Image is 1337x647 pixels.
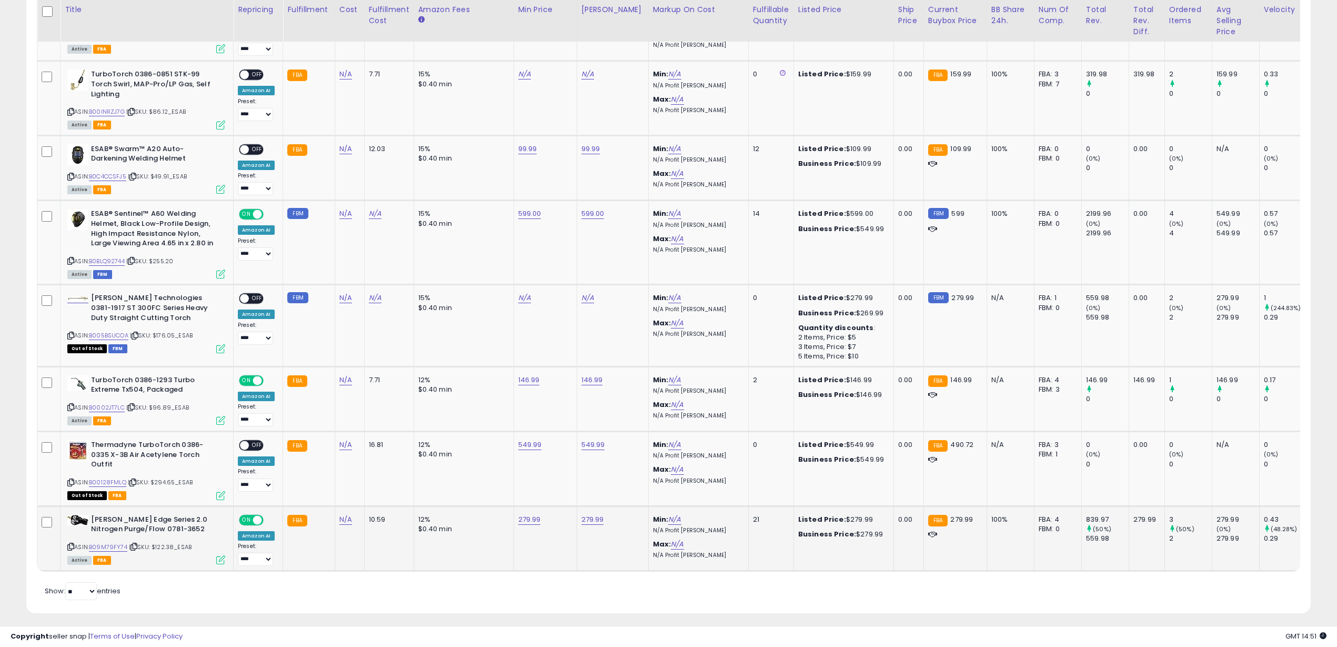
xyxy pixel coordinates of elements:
div: FBA: 0 [1039,209,1073,218]
span: FBA [93,185,111,194]
b: Min: [653,69,669,79]
p: N/A Profit [PERSON_NAME] [653,82,740,89]
div: $146.99 [798,390,886,400]
b: Business Price: [798,224,856,234]
b: Listed Price: [798,69,846,79]
div: Listed Price [798,4,889,15]
span: FBM [108,344,127,353]
a: N/A [671,539,683,550]
span: FBM [93,270,112,279]
div: 0.57 [1264,209,1306,218]
a: 146.99 [581,375,603,385]
div: $599.00 [798,209,886,218]
div: 14 [753,209,786,218]
div: $0.40 min [418,385,506,394]
div: Total Rev. Diff. [1133,4,1160,37]
a: N/A [339,293,352,303]
div: Amazon AI [238,225,275,235]
p: N/A Profit [PERSON_NAME] [653,107,740,114]
a: Terms of Use [90,631,135,641]
a: N/A [668,440,681,450]
small: (0%) [1264,450,1279,459]
span: All listings currently available for purchase on Amazon [67,270,92,279]
div: ASIN: [67,375,225,424]
small: (0%) [1169,154,1184,163]
span: | SKU: $49.91_ESAB [128,172,187,181]
div: 549.99 [1217,209,1259,218]
span: All listings currently available for purchase on Amazon [67,416,92,425]
div: Preset: [238,98,275,122]
a: N/A [668,69,681,79]
a: 279.99 [581,514,604,525]
small: (0%) [1086,304,1101,312]
div: 15% [418,69,506,79]
div: ASIN: [67,209,225,277]
div: 2 [1169,69,1212,79]
small: FBA [928,375,948,387]
div: 0 [1086,440,1129,450]
div: $109.99 [798,144,886,154]
div: 0 [1264,144,1306,154]
div: 2 [1169,293,1212,303]
a: B0C4CCSFJ5 [89,172,126,181]
div: 1 [1264,293,1306,303]
div: Preset: [238,33,275,56]
div: Markup on Cost [653,4,744,15]
b: Quantity discounts [798,323,874,333]
div: 0 [1169,440,1212,450]
div: 4 [1169,209,1212,218]
a: B0BLQ92744 [89,257,125,266]
div: N/A [991,375,1026,385]
div: FBM: 0 [1039,303,1073,313]
b: Listed Price: [798,375,846,385]
b: Business Price: [798,308,856,318]
div: N/A [991,293,1026,303]
div: FBA: 3 [1039,440,1073,450]
small: Amazon Fees. [418,15,425,25]
span: FBA [93,416,111,425]
b: ESAB® Sentinel™ A60 Welding Helmet, Black Low-Profile Design, High Impact Resistance Nylon, Large... [91,209,219,251]
span: | SKU: $176.05_ESAB [130,331,193,340]
div: 0.00 [898,69,916,79]
b: Listed Price: [798,293,846,303]
div: 146.99 [1133,375,1157,385]
div: 3 Items, Price: $7 [798,342,886,352]
div: 0 [753,69,786,79]
a: B00INRZJ7G [89,107,125,116]
a: N/A [518,69,531,79]
a: 549.99 [581,440,605,450]
a: N/A [671,318,683,329]
div: Fulfillment [287,4,330,15]
b: TurboTorch 0386-1293 Turbo Extreme Tx504, Packaged [91,375,219,397]
div: 100% [991,69,1026,79]
div: Total Rev. [1086,4,1124,26]
div: 319.98 [1133,69,1157,79]
div: Current Buybox Price [928,4,982,26]
p: N/A Profit [PERSON_NAME] [653,246,740,254]
div: 0.33 [1264,69,1306,79]
div: Title [65,4,229,15]
div: $279.99 [798,293,886,303]
div: 0 [1264,163,1306,173]
div: $269.99 [798,308,886,318]
a: N/A [518,293,531,303]
div: 549.99 [1217,228,1259,238]
small: FBM [928,292,949,303]
div: 7.71 [369,375,406,385]
small: (244.83%) [1271,304,1301,312]
div: 146.99 [1086,375,1129,385]
small: FBA [928,440,948,452]
span: All listings currently available for purchase on Amazon [67,185,92,194]
a: N/A [581,293,594,303]
div: 2 Items, Price: $5 [798,333,886,342]
b: Max: [653,168,671,178]
span: OFF [249,145,266,154]
div: 0.00 [898,144,916,154]
div: 15% [418,209,506,218]
div: Fulfillment Cost [369,4,409,26]
div: 0 [1217,394,1259,404]
div: N/A [991,440,1026,450]
small: FBA [287,440,307,452]
div: N/A [1217,144,1251,154]
b: Min: [653,440,669,450]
